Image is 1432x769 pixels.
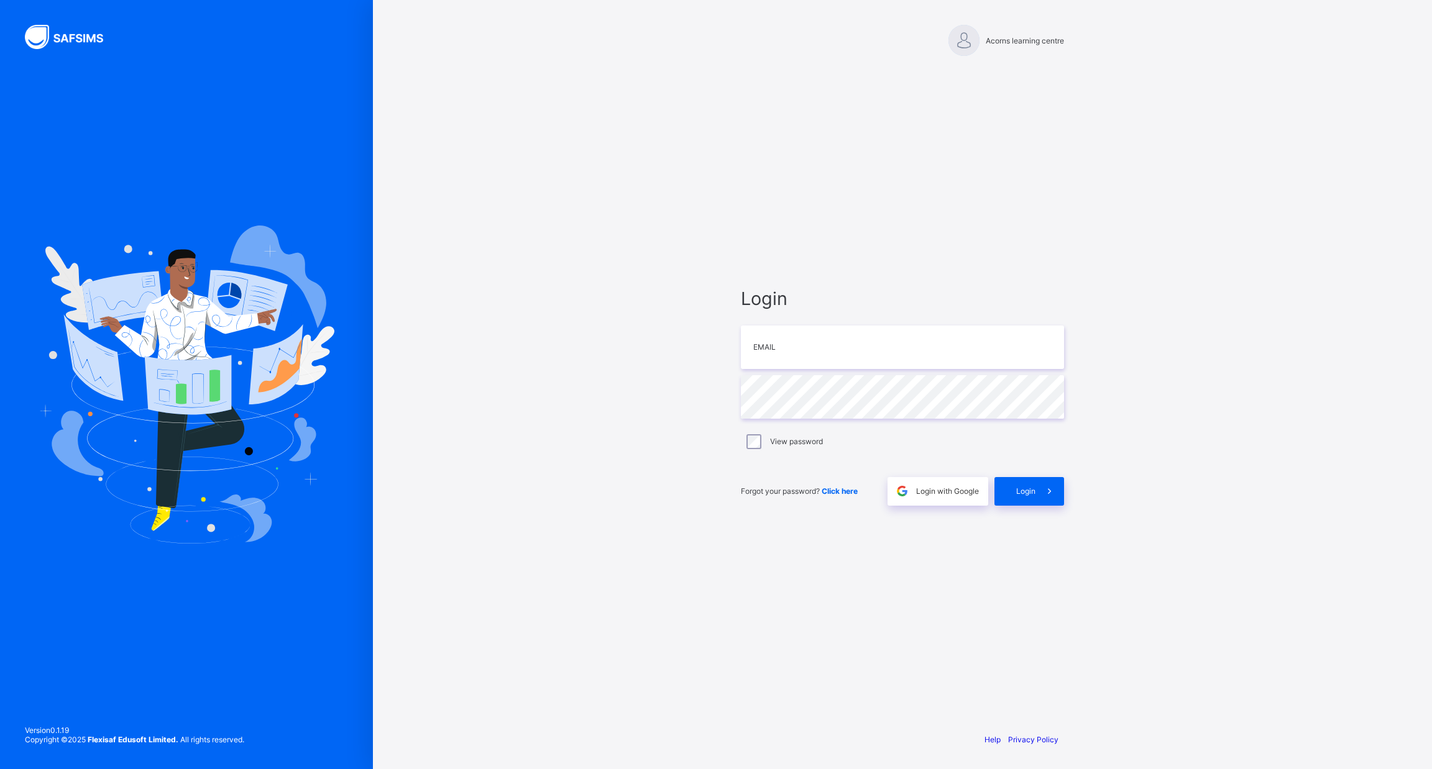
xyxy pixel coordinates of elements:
[25,726,244,735] span: Version 0.1.19
[986,36,1064,45] span: Acorns learning centre
[770,437,823,446] label: View password
[916,486,979,496] span: Login with Google
[741,486,858,496] span: Forgot your password?
[25,735,244,744] span: Copyright © 2025 All rights reserved.
[88,735,178,744] strong: Flexisaf Edusoft Limited.
[822,486,858,496] a: Click here
[895,484,909,498] img: google.396cfc9801f0270233282035f929180a.svg
[39,225,334,544] img: Hero Image
[1016,486,1035,496] span: Login
[25,25,118,49] img: SAFSIMS Logo
[984,735,1001,744] a: Help
[741,288,1064,309] span: Login
[1008,735,1058,744] a: Privacy Policy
